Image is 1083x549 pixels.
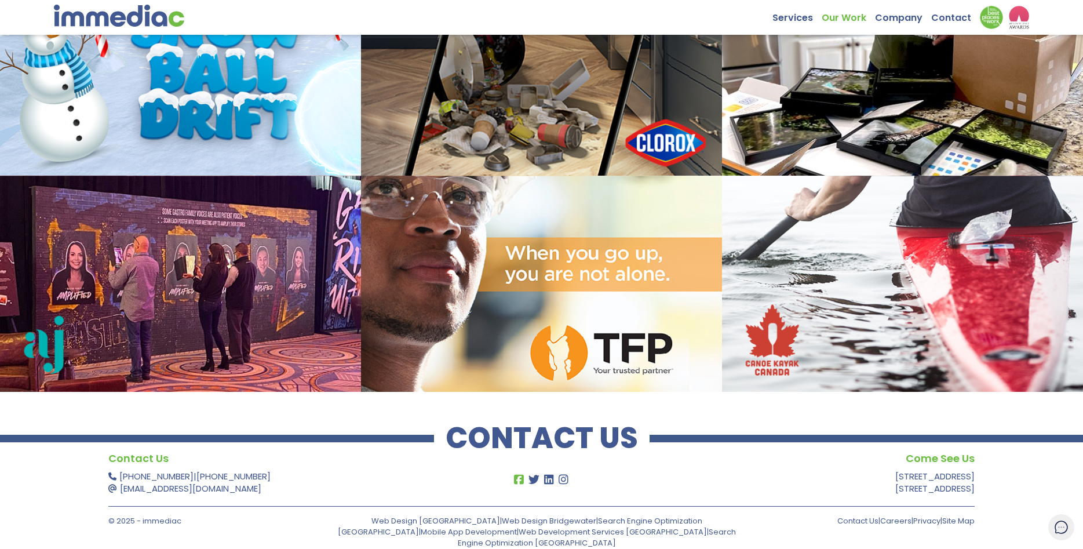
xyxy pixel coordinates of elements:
a: Our Work [822,6,875,24]
a: Services [772,6,822,24]
a: Company [875,6,931,24]
h4: Contact Us [108,450,461,467]
a: Contact Us [837,515,878,526]
p: © 2025 - immediac [108,515,316,526]
a: Privacy [913,515,940,526]
p: | [108,470,461,495]
a: Search Engine Optimization [GEOGRAPHIC_DATA] [458,526,736,548]
a: Site Map [942,515,975,526]
a: Search Engine Optimization [GEOGRAPHIC_DATA] [338,515,702,537]
a: Web Development Services [GEOGRAPHIC_DATA] [519,526,707,537]
a: Contact [931,6,980,24]
img: immediac [54,5,184,27]
a: Web Design [GEOGRAPHIC_DATA] [371,515,500,526]
p: | | | [767,515,975,526]
a: [EMAIL_ADDRESS][DOMAIN_NAME] [120,482,261,495]
a: Web Design Bridgewater [502,515,596,526]
a: [PHONE_NUMBER] [196,470,271,482]
h4: Come See Us [622,450,975,467]
a: [PHONE_NUMBER] [119,470,194,482]
img: logo2_wea_nobg.webp [1009,6,1029,29]
a: [STREET_ADDRESS][STREET_ADDRESS] [895,470,975,495]
img: Down [980,6,1003,29]
p: | | | | | [325,515,750,548]
h2: CONTACT US [434,427,650,450]
a: Careers [880,515,911,526]
a: Mobile App Development [421,526,517,537]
